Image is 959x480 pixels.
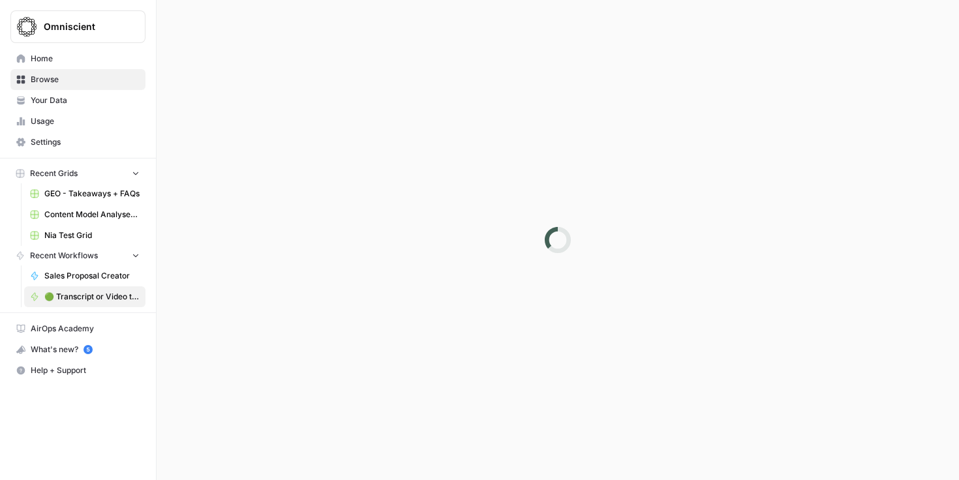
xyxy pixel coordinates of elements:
[11,340,145,359] div: What's new?
[86,346,89,353] text: 5
[24,204,145,225] a: Content Model Analyser + International
[84,345,93,354] a: 5
[10,90,145,111] a: Your Data
[10,69,145,90] a: Browse
[24,183,145,204] a: GEO - Takeaways + FAQs
[31,115,140,127] span: Usage
[10,111,145,132] a: Usage
[10,48,145,69] a: Home
[31,365,140,376] span: Help + Support
[24,265,145,286] a: Sales Proposal Creator
[30,168,78,179] span: Recent Grids
[10,339,145,360] button: What's new? 5
[10,246,145,265] button: Recent Workflows
[10,132,145,153] a: Settings
[10,10,145,43] button: Workspace: Omniscient
[15,15,38,38] img: Omniscient Logo
[10,164,145,183] button: Recent Grids
[44,291,140,303] span: 🟢 Transcript or Video to LinkedIn Posts
[31,95,140,106] span: Your Data
[44,270,140,282] span: Sales Proposal Creator
[24,286,145,307] a: 🟢 Transcript or Video to LinkedIn Posts
[24,225,145,246] a: Nia Test Grid
[10,318,145,339] a: AirOps Academy
[31,74,140,85] span: Browse
[10,360,145,381] button: Help + Support
[44,188,140,200] span: GEO - Takeaways + FAQs
[31,323,140,335] span: AirOps Academy
[44,20,123,33] span: Omniscient
[44,230,140,241] span: Nia Test Grid
[31,53,140,65] span: Home
[31,136,140,148] span: Settings
[30,250,98,262] span: Recent Workflows
[44,209,140,220] span: Content Model Analyser + International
